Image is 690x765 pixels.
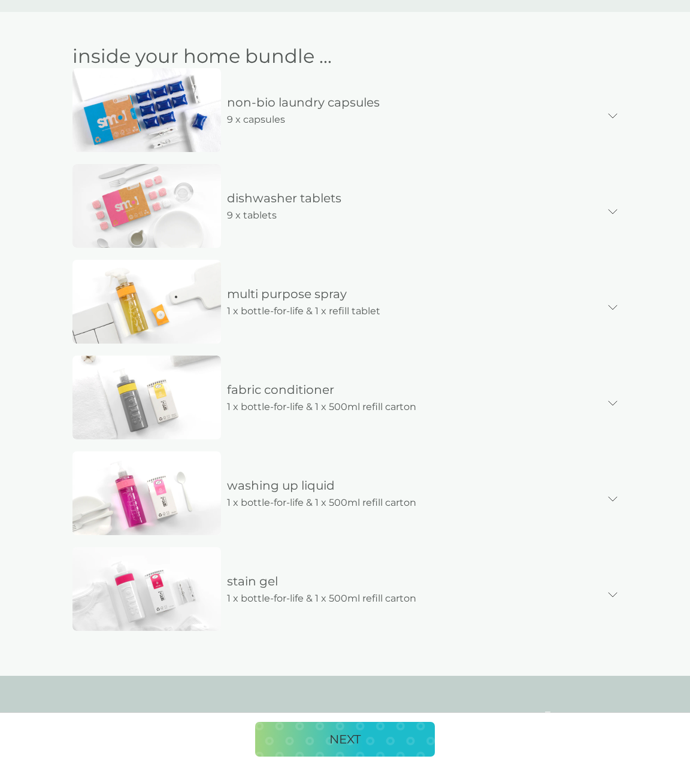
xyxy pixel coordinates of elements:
[72,356,221,439] img: image_5_b6e49748-28e6-48ff-bf11-27e1e3fdd1e5.jpg
[221,399,422,415] p: 1 x bottle-for-life & 1 x 500ml refill carton
[72,68,221,152] img: image_2_9e70276e-70f1-46ba-8a85-f48ffa432d25.jpg
[72,45,618,68] h2: inside your home bundle ...
[221,476,341,495] p: washing up liquid
[221,284,353,303] p: multi purpose spray
[72,547,221,631] img: image_3-1_9b6f25b4-557c-4a73-b4d2-57307d850b7e.jpg
[221,495,422,511] p: 1 x bottle-for-life & 1 x 500ml refill carton
[351,712,459,730] h4: Work With Us
[221,380,340,399] p: fabric conditioner
[72,260,221,344] img: image_4_34ebe65c-25c5-475d-ab0d-dc053e836585.jpg
[221,591,422,606] p: 1 x bottle-for-life & 1 x 500ml refill carton
[221,112,291,127] p: 9 x capsules
[72,164,221,248] img: image_cab21c53-e4c9-41ad-98fa-bd079491a0b0.jpg
[221,93,386,112] p: non-bio laundry capsules
[255,722,435,757] button: NEXT
[221,572,284,591] p: stain gel
[212,712,340,730] h4: Company
[221,303,386,319] p: 1 x bottle-for-life & 1 x refill tablet
[72,712,200,730] h4: Help
[72,451,221,535] img: image_3_9dc0c440-16e7-4111-9904-dca3cf40d24f.jpg
[221,189,347,208] p: dishwasher tablets
[329,730,361,749] p: NEXT
[491,712,550,752] img: smol
[221,208,283,223] p: 9 x tablets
